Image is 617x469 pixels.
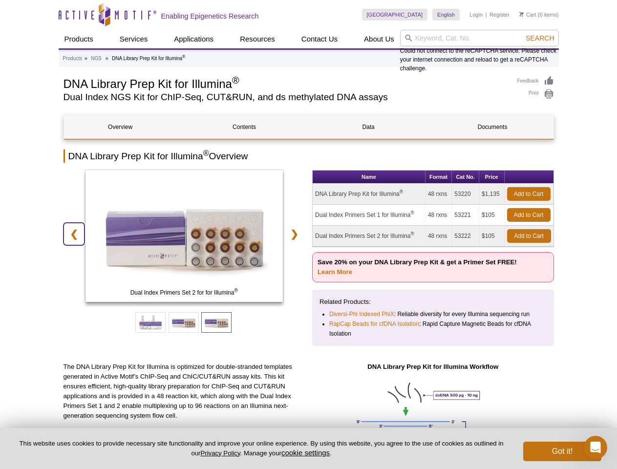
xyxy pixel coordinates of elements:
button: Search [523,34,557,43]
td: 53220 [452,184,479,205]
a: Add to Cart [507,208,551,222]
a: Applications [168,30,219,48]
li: | [486,9,487,21]
img: Dual Index Primers Set 2 for for Illumina [85,170,283,302]
strong: DNA Library Prep Kit for Illumina Workflow [367,363,498,370]
div: Could not connect to the reCAPTCHA service. Please check your internet connection and reload to g... [400,30,559,73]
h2: Dual Index NGS Kit for ChIP-Seq, CUT&RUN, and ds methylated DNA assays [64,93,508,102]
a: [GEOGRAPHIC_DATA] [362,9,428,21]
a: Contents [188,115,301,139]
a: Privacy Policy [200,449,240,457]
sup: ® [234,288,237,293]
a: Learn More [318,268,352,276]
td: 48 rxns [426,226,452,247]
a: NGS [91,54,102,63]
a: Login [469,11,483,18]
a: Services [114,30,154,48]
p: Related Products: [319,297,547,307]
iframe: Intercom live chat [584,436,607,459]
sup: ® [232,75,239,85]
sup: ® [410,210,414,215]
a: Products [59,30,99,48]
a: Feedback [517,76,554,86]
p: This website uses cookies to provide necessary site functionality and improve your online experie... [16,439,507,458]
li: » [106,56,108,61]
th: Price [479,171,505,184]
a: About Us [358,30,400,48]
a: Diversi-Phi Indexed PhiX [329,309,394,319]
a: Overview [64,115,177,139]
a: Data [312,115,425,139]
sup: ® [410,231,414,236]
a: English [432,9,460,21]
li: DNA Library Prep Kit for Illumina [112,56,185,61]
strong: Save 20% on your DNA Library Prep Kit & get a Primer Set FREE! [318,258,517,276]
li: : Rapid Capture Magnetic Beads for cfDNA Isolation [329,319,538,339]
td: 53221 [452,205,479,226]
h2: Enabling Epigenetics Research [161,12,259,21]
p: The DNA Library Prep Kit for Illumina is optimized for double-stranded templates generated in Act... [64,362,305,421]
a: Add to Cart [507,187,551,201]
a: ❯ [284,223,305,245]
td: $105 [479,205,505,226]
a: ❮ [64,223,85,245]
span: Search [526,34,554,42]
span: Dual Index Primers Set 2 for for Illumina [87,288,281,298]
a: Print [517,89,554,100]
sup: ® [182,54,185,59]
a: Cart [519,11,536,18]
h1: DNA Library Prep Kit for Illumina [64,76,508,90]
td: DNA Library Prep Kit for Illumina [313,184,426,205]
a: Contact Us [296,30,343,48]
a: Add to Cart [507,229,551,243]
td: $105 [479,226,505,247]
td: 48 rxns [426,205,452,226]
a: Dual Index Primers Set 2 for for Illumina [85,170,283,305]
a: Products [63,54,82,63]
td: 53222 [452,226,479,247]
sup: ® [400,189,403,194]
li: » [85,56,87,61]
th: Name [313,171,426,184]
img: Your Cart [519,12,524,17]
td: 48 rxns [426,184,452,205]
th: Cat No. [452,171,479,184]
li: : Reliable diversity for every Illumina sequencing run [329,309,538,319]
li: (0 items) [519,9,559,21]
th: Format [426,171,452,184]
td: $1,135 [479,184,505,205]
h2: DNA Library Prep Kit for Illumina Overview [64,149,554,163]
a: Resources [234,30,281,48]
input: Keyword, Cat. No. [400,30,559,46]
a: RapCap Beads for cfDNA Isolation [329,319,419,329]
td: Dual Index Primers Set 1 for Illumina [313,205,426,226]
td: Dual Index Primers Set 2 for Illumina [313,226,426,247]
a: Documents [436,115,549,139]
a: Register [489,11,510,18]
button: cookie settings [281,448,330,457]
button: Got it! [523,442,601,461]
sup: ® [203,149,209,157]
